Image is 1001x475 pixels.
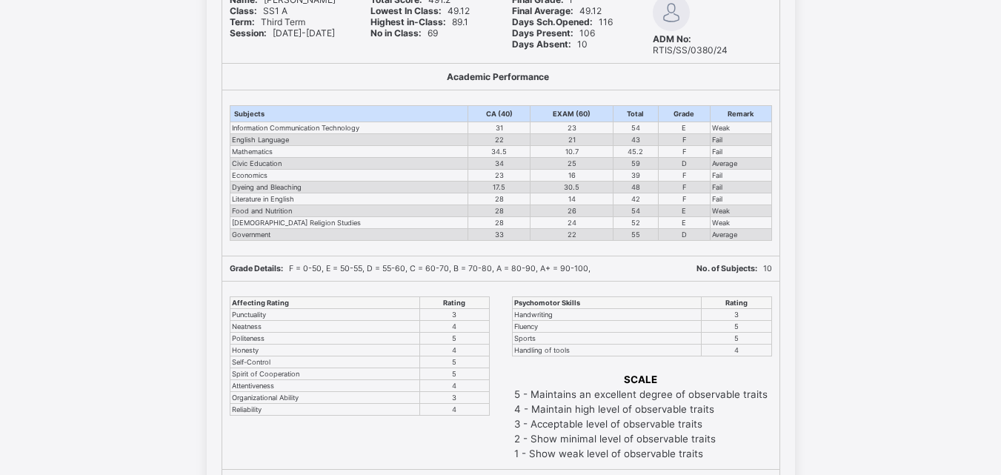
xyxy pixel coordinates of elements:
[710,122,771,134] td: Weak
[613,229,658,241] td: 55
[512,333,701,345] td: Sports
[531,106,613,122] th: EXAM (60)
[710,182,771,193] td: Fail
[531,217,613,229] td: 24
[230,27,335,39] span: [DATE]-[DATE]
[370,27,422,39] b: No in Class:
[230,122,468,134] td: Information Communication Technology
[658,229,710,241] td: D
[230,16,305,27] span: Third Term
[230,380,419,392] td: Attentiveness
[419,380,489,392] td: 4
[513,402,768,416] td: 4 - Maintain high level of observable traits
[230,368,419,380] td: Spirit of Cooperation
[658,158,710,170] td: D
[710,217,771,229] td: Weak
[512,5,602,16] span: 49.12
[710,193,771,205] td: Fail
[613,170,658,182] td: 39
[230,321,419,333] td: Neatness
[653,33,728,56] span: RTIS/SS/0380/24
[230,27,267,39] b: Session:
[230,345,419,356] td: Honesty
[230,5,257,16] b: Class:
[468,193,530,205] td: 28
[468,217,530,229] td: 28
[513,417,768,431] td: 3 - Acceptable level of observable traits
[531,193,613,205] td: 14
[230,309,419,321] td: Punctuality
[531,158,613,170] td: 25
[512,16,593,27] b: Days Sch.Opened:
[230,264,591,273] span: F = 0-50, E = 50-55, D = 55-60, C = 60-70, B = 70-80, A = 80-90, A+ = 90-100,
[701,345,771,356] td: 4
[531,122,613,134] td: 23
[531,170,613,182] td: 16
[419,356,489,368] td: 5
[701,321,771,333] td: 5
[468,158,530,170] td: 34
[370,16,446,27] b: Highest in-Class:
[468,229,530,241] td: 33
[419,368,489,380] td: 5
[710,146,771,158] td: Fail
[531,182,613,193] td: 30.5
[230,264,283,273] b: Grade Details:
[230,205,468,217] td: Food and Nutrition
[613,217,658,229] td: 52
[468,122,530,134] td: 31
[230,392,419,404] td: Organizational Ability
[658,182,710,193] td: F
[468,170,530,182] td: 23
[531,146,613,158] td: 10.7
[512,297,701,309] th: Psychomotor Skills
[230,193,468,205] td: Literature in English
[370,27,438,39] span: 69
[512,5,573,16] b: Final Average:
[658,106,710,122] th: Grade
[230,16,255,27] b: Term:
[696,264,772,273] span: 10
[512,345,701,356] td: Handling of tools
[230,297,419,309] th: Affecting Rating
[701,297,771,309] th: Rating
[512,309,701,321] td: Handwriting
[419,321,489,333] td: 4
[513,447,768,460] td: 1 - Show weak level of observable traits
[710,205,771,217] td: Weak
[653,33,691,44] b: ADM No:
[512,39,571,50] b: Days Absent:
[531,134,613,146] td: 21
[419,309,489,321] td: 3
[419,333,489,345] td: 5
[230,356,419,368] td: Self-Control
[468,182,530,193] td: 17.5
[230,229,468,241] td: Government
[230,170,468,182] td: Economics
[658,205,710,217] td: E
[370,5,442,16] b: Lowest In Class:
[701,333,771,345] td: 5
[512,39,588,50] span: 10
[512,27,573,39] b: Days Present:
[701,309,771,321] td: 3
[230,333,419,345] td: Politeness
[512,27,595,39] span: 106
[658,217,710,229] td: E
[419,345,489,356] td: 4
[468,146,530,158] td: 34.5
[710,158,771,170] td: Average
[230,134,468,146] td: English Language
[512,321,701,333] td: Fluency
[613,122,658,134] td: 54
[710,229,771,241] td: Average
[658,122,710,134] td: E
[710,134,771,146] td: Fail
[710,106,771,122] th: Remark
[468,106,530,122] th: CA (40)
[419,297,489,309] th: Rating
[230,404,419,416] td: Reliability
[658,134,710,146] td: F
[370,5,470,16] span: 49.12
[419,392,489,404] td: 3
